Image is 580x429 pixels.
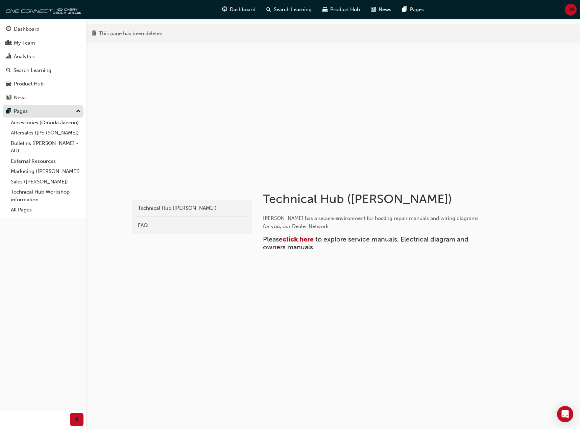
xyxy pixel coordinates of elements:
div: Dashboard [14,25,40,33]
a: News [3,92,83,104]
a: pages-iconPages [397,3,429,17]
a: Marketing ([PERSON_NAME]) [8,166,83,177]
span: search-icon [266,5,271,14]
button: JM [565,4,577,16]
div: This page has been deleted. [99,30,164,37]
h1: Technical Hub ([PERSON_NAME]) [263,192,485,206]
span: Search Learning [274,6,312,14]
a: Technical Hub ([PERSON_NAME]) [135,202,249,214]
a: search-iconSearch Learning [261,3,317,17]
span: pages-icon [6,108,11,115]
span: Product Hub [330,6,360,14]
div: Pages [14,107,28,115]
span: chart-icon [6,54,11,60]
a: car-iconProduct Hub [317,3,365,17]
span: search-icon [6,68,11,74]
span: news-icon [371,5,376,14]
span: News [379,6,391,14]
div: Product Hub [14,80,44,88]
span: Dashboard [230,6,256,14]
a: Dashboard [3,23,83,35]
span: people-icon [6,40,11,46]
div: FAQ [138,222,246,229]
div: My Team [14,39,35,47]
div: Search Learning [14,67,51,74]
span: pages-icon [402,5,407,14]
span: pageStatus_REMOVED-icon [91,31,96,37]
a: Bulletins ([PERSON_NAME] - AU) [8,138,83,156]
a: Analytics [3,50,83,63]
div: Analytics [14,53,35,60]
span: JM [567,6,574,14]
a: Aftersales ([PERSON_NAME]) [8,128,83,138]
div: Open Intercom Messenger [557,406,573,422]
a: Search Learning [3,64,83,77]
img: oneconnect [3,3,81,16]
span: [PERSON_NAME] has a secure environment for hosting repair manuals and wiring diagrams for you, ou... [263,215,480,229]
span: guage-icon [6,26,11,32]
a: guage-iconDashboard [217,3,261,17]
span: Pages [410,6,424,14]
a: Product Hub [3,78,83,90]
a: Accessories (Omoda Jaecoo) [8,118,83,128]
span: Please [263,235,283,243]
div: Technical Hub ([PERSON_NAME]) [138,204,246,212]
a: All Pages [8,205,83,215]
button: Pages [3,105,83,118]
span: prev-icon [74,415,79,424]
div: News [14,94,27,102]
span: car-icon [322,5,328,14]
span: to explore service manuals, Electrical diagram and owners manuals. [263,235,470,251]
a: External Resources [8,156,83,167]
span: guage-icon [222,5,227,14]
a: click here [283,235,314,243]
a: Technical Hub Workshop information [8,187,83,205]
span: up-icon [76,107,81,116]
a: news-iconNews [365,3,397,17]
a: My Team [3,37,83,49]
span: car-icon [6,81,11,87]
span: news-icon [6,95,11,101]
a: Sales ([PERSON_NAME]) [8,177,83,187]
button: DashboardMy TeamAnalyticsSearch LearningProduct HubNews [3,22,83,105]
a: FAQ [135,220,249,231]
